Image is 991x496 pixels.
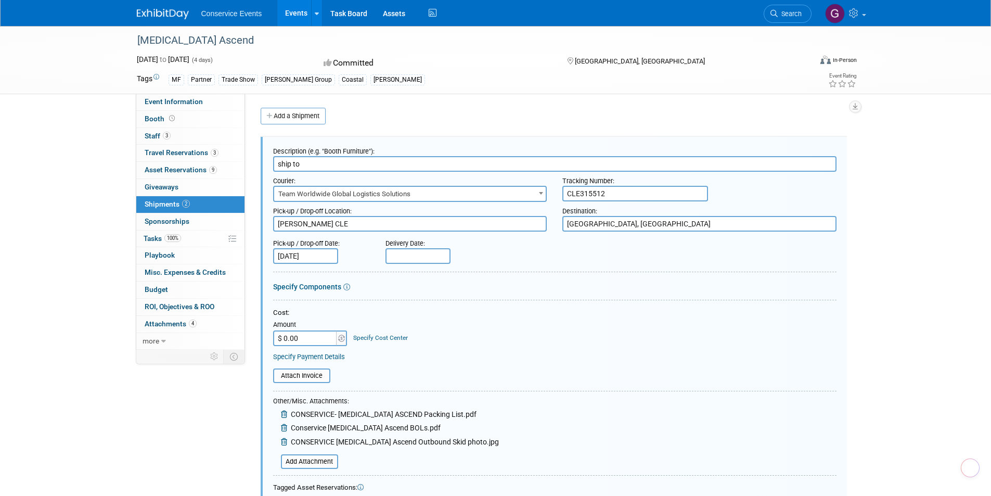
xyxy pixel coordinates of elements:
img: Gayle Reese [825,4,845,23]
div: Other/Misc. Attachments: [273,397,499,409]
a: Giveaways [136,179,244,196]
span: Team Worldwide Global Logistics Solutions [273,186,547,202]
div: Pick-up / Drop-off Date: [273,234,370,248]
span: CONSERVICE- [MEDICAL_DATA] ASCEND Packing List.pdf [291,410,477,418]
span: Tasks [144,234,181,243]
div: Destination: [562,202,836,216]
div: [PERSON_NAME] Group [262,74,335,85]
span: Staff [145,132,171,140]
a: Add a Shipment [261,108,326,124]
span: ROI, Objectives & ROO [145,302,214,311]
span: Shipments [145,200,190,208]
span: 4 [189,320,197,327]
a: Sponsorships [136,213,244,230]
span: Booth not reserved yet [167,115,177,122]
a: ROI, Objectives & ROO [136,299,244,315]
span: Playbook [145,251,175,259]
span: 3 [163,132,171,139]
div: Delivery Date: [385,234,514,248]
div: [PERSON_NAME] [370,74,425,85]
div: Amount [273,320,349,330]
a: Specify Payment Details [273,353,345,361]
a: Budget [136,282,244,298]
a: Specify Cost Center [353,334,408,341]
div: Description (e.g. "Booth Furniture"): [273,142,836,156]
span: Booth [145,115,177,123]
div: Cost: [273,308,836,318]
a: Misc. Expenses & Credits [136,264,244,281]
span: (4 days) [191,57,213,63]
span: [DATE] [DATE] [137,55,189,63]
span: Asset Reservations [145,166,217,174]
div: Partner [188,74,215,85]
span: Giveaways [145,183,178,191]
a: Staff3 [136,128,244,145]
span: 100% [164,234,181,242]
a: Booth [136,111,244,128]
span: [GEOGRAPHIC_DATA], [GEOGRAPHIC_DATA] [575,57,705,65]
div: Coastal [339,74,367,85]
a: Tasks100% [136,231,244,247]
span: CONSERVICE [MEDICAL_DATA] Ascend Outbound Skid photo.jpg [291,438,499,446]
div: MF [169,74,184,85]
span: Attachments [145,320,197,328]
img: ExhibitDay [137,9,189,19]
span: Team Worldwide Global Logistics Solutions [274,187,546,201]
a: Travel Reservations3 [136,145,244,161]
div: Courier: [273,172,547,186]
a: Shipments2 [136,196,244,213]
a: Event Information [136,94,244,110]
textarea: [PERSON_NAME] CLE [273,216,547,232]
span: Budget [145,285,168,294]
span: 3 [211,149,218,157]
div: Committed [320,54,550,72]
textarea: [GEOGRAPHIC_DATA], [GEOGRAPHIC_DATA] [562,216,836,232]
div: Event Rating [828,73,856,79]
span: Event Information [145,97,203,106]
span: Sponsorships [145,217,189,225]
td: Toggle Event Tabs [223,350,244,363]
span: more [143,337,159,345]
span: 9 [209,166,217,174]
div: Event Format [750,54,857,70]
img: Format-Inperson.png [820,56,831,64]
a: Asset Reservations9 [136,162,244,179]
div: Pick-up / Drop-off Location: [273,202,547,216]
span: to [158,55,168,63]
span: Search [778,10,802,18]
div: In-Person [832,56,857,64]
div: Tagged Asset Reservations: [273,483,836,493]
td: Personalize Event Tab Strip [205,350,224,363]
span: Travel Reservations [145,148,218,157]
td: Tags [137,73,159,85]
span: Misc. Expenses & Credits [145,268,226,276]
a: Specify Components [273,283,341,291]
div: Tracking Number: [562,172,836,186]
span: Conservice [MEDICAL_DATA] Ascend BOLs.pdf [291,424,441,432]
div: [MEDICAL_DATA] Ascend [134,31,796,50]
a: Attachments4 [136,316,244,333]
span: 2 [182,200,190,208]
a: Playbook [136,247,244,264]
a: more [136,333,244,350]
a: Search [764,5,812,23]
div: Trade Show [218,74,258,85]
span: Conservice Events [201,9,262,18]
